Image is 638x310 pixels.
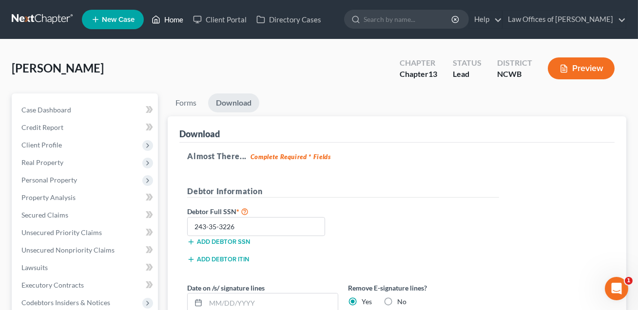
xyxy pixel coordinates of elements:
span: Personal Property [21,176,77,184]
label: Debtor Full SSN [182,205,343,217]
span: New Case [102,16,135,23]
a: Help [469,11,502,28]
span: Codebtors Insiders & Notices [21,298,110,307]
label: Remove E-signature lines? [348,283,499,293]
h5: Debtor Information [187,185,499,198]
input: XXX-XX-XXXX [187,217,325,237]
span: Credit Report [21,123,63,131]
span: Client Profile [21,141,62,149]
div: Status [453,57,482,69]
a: Client Portal [188,11,251,28]
span: Real Property [21,158,63,166]
a: Unsecured Nonpriority Claims [14,241,158,259]
label: Date on /s/ signature lines [187,283,265,293]
span: [PERSON_NAME] [12,61,104,75]
div: NCWB [497,69,532,80]
span: Secured Claims [21,211,68,219]
iframe: Intercom live chat [605,277,628,300]
input: Search by name... [364,10,453,28]
a: Unsecured Priority Claims [14,224,158,241]
a: Download [208,93,259,112]
a: Property Analysis [14,189,158,206]
label: No [397,297,406,307]
a: Directory Cases [251,11,326,28]
div: Lead [453,69,482,80]
span: Executory Contracts [21,281,84,289]
a: Credit Report [14,119,158,136]
span: 1 [625,277,633,285]
a: Forms [168,93,204,112]
button: Preview [548,57,615,79]
span: Case Dashboard [21,106,71,114]
a: Lawsuits [14,259,158,276]
a: Executory Contracts [14,276,158,294]
span: Lawsuits [21,263,48,272]
div: Chapter [400,69,437,80]
label: Yes [362,297,372,307]
div: Download [179,128,220,140]
span: 13 [428,69,437,78]
span: Unsecured Priority Claims [21,228,102,237]
a: Home [147,11,188,28]
h5: Almost There... [187,150,607,162]
a: Case Dashboard [14,101,158,119]
strong: Complete Required * Fields [251,153,331,161]
button: Add debtor ITIN [187,255,249,263]
span: Unsecured Nonpriority Claims [21,246,115,254]
a: Law Offices of [PERSON_NAME] [503,11,626,28]
a: Secured Claims [14,206,158,224]
button: Add debtor SSN [187,238,250,246]
div: Chapter [400,57,437,69]
div: District [497,57,532,69]
span: Property Analysis [21,193,76,201]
